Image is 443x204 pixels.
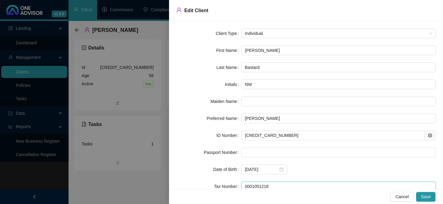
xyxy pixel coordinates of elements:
[204,148,241,157] label: Passport Number
[395,193,409,200] span: Cancel
[210,97,241,106] label: Maiden Name
[216,29,241,38] label: Client Type
[216,46,241,55] label: First Name
[207,114,241,123] label: Preferred Name
[245,29,432,38] span: Individual
[428,133,432,138] span: setting
[390,192,413,202] button: Cancel
[213,165,241,174] label: Date of Birth
[216,63,241,72] label: Last Name
[421,193,431,200] span: Save
[225,80,241,89] label: Initials
[184,8,208,13] span: Edit Client
[245,166,278,173] input: Select date
[176,7,182,13] span: user
[216,131,241,140] label: ID Number
[214,182,241,191] label: Tax Number
[416,192,435,202] button: Save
